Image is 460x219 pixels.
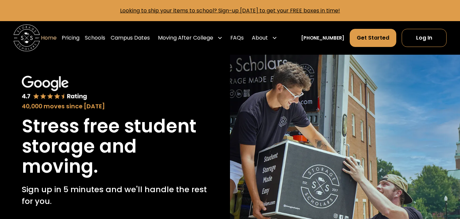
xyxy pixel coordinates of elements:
[111,29,150,47] a: Campus Dates
[301,35,344,42] a: [PHONE_NUMBER]
[13,24,40,51] img: Storage Scholars main logo
[22,102,208,111] div: 40,000 moves since [DATE]
[230,29,244,47] a: FAQs
[85,29,105,47] a: Schools
[402,29,447,47] a: Log In
[350,29,396,47] a: Get Started
[22,183,208,207] p: Sign up in 5 minutes and we'll handle the rest for you.
[22,76,87,101] img: Google 4.7 star rating
[13,24,40,51] a: home
[252,34,268,42] div: About
[22,116,208,177] h1: Stress free student storage and moving.
[249,29,280,47] div: About
[41,29,57,47] a: Home
[62,29,79,47] a: Pricing
[120,7,340,14] a: Looking to ship your items to school? Sign-up [DATE] to get your FREE boxes in time!
[158,34,213,42] div: Moving After College
[155,29,225,47] div: Moving After College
